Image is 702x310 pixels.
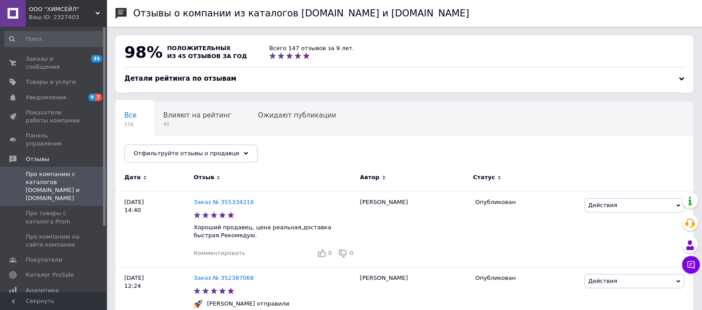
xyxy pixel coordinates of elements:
span: 0 [349,250,353,256]
span: 0 [328,250,332,256]
span: Про товары с каталога Prom [26,209,82,225]
a: Заказ № 352387068 [194,275,254,281]
span: Заказы и сообщения [26,55,82,71]
span: 35 [91,55,102,63]
span: Комментировать [194,250,245,256]
span: 9 [88,94,95,101]
span: Покупатели [26,256,62,264]
button: Чат с покупателем [682,256,700,274]
a: Заказ № 355334218 [194,199,254,205]
span: Влияют на рейтинг [163,111,231,119]
span: Отфильтруйте отзывы о продавце [134,150,239,157]
h1: Отзывы о компании из каталогов [DOMAIN_NAME] и [DOMAIN_NAME] [133,8,469,19]
span: Детали рейтинга по отзывам [124,75,236,82]
span: 45 [163,121,231,128]
span: Про компанию на сайте компании [26,233,82,249]
span: Аналитика [26,286,59,294]
span: Показатели работы компании [26,109,82,125]
div: [PERSON_NAME] [356,191,471,267]
span: 7 [95,94,102,101]
input: Поиск [4,31,105,47]
span: 156 [124,121,137,128]
div: Опубликованы без комментария [115,136,238,169]
div: Комментировать [194,249,245,257]
div: Ваш ID: 2327403 [29,13,107,21]
div: Опубликован [475,198,577,206]
span: Все [124,111,137,119]
span: Дата [124,173,141,181]
span: положительных [167,45,230,51]
span: Действия [588,202,617,208]
span: Опубликованы без комме... [124,145,221,153]
span: Ожидают публикации [258,111,336,119]
span: Отзыв [194,173,214,181]
div: Всего 147 отзывов за 9 лет. [269,44,354,52]
div: [DATE] 14:40 [115,191,194,267]
span: Панель управления [26,132,82,148]
p: Хороший продавец, цена реальная,доставка быстрая.Рекомедую. [194,224,355,239]
div: Детали рейтинга по отзывам [124,74,684,83]
span: Про компанию с каталогов [DOMAIN_NAME] и [DOMAIN_NAME] [26,170,82,203]
span: Отзывы [26,155,49,163]
span: Товары и услуги [26,78,76,86]
div: [PERSON_NAME] отправили [205,300,291,308]
img: :rocket: [194,299,202,308]
span: Автор [360,173,380,181]
span: Уведомления [26,94,66,102]
span: 98% [124,43,163,61]
span: Статус [473,173,495,181]
span: Действия [588,278,617,284]
div: Опубликован [475,274,577,282]
span: Каталог ProSale [26,271,74,279]
span: из 45 отзывов за год [167,53,247,59]
span: ООО "ХИМСЕЙЛ" [29,5,95,13]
